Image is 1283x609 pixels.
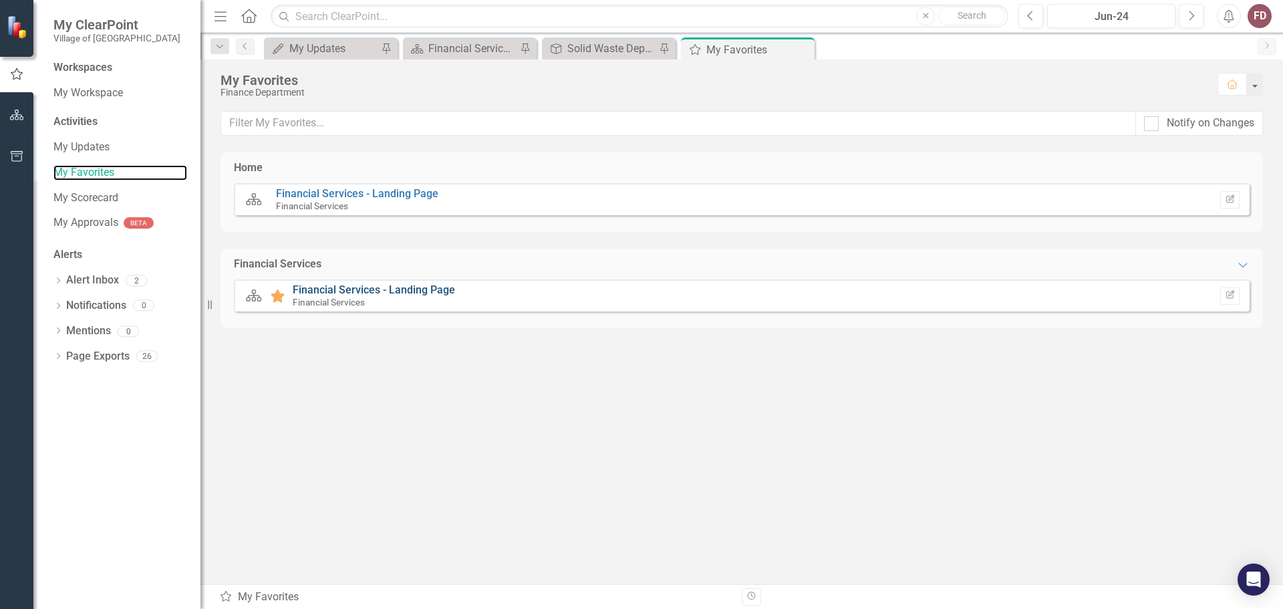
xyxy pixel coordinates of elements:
[221,73,1204,88] div: My Favorites
[7,15,30,38] img: ClearPoint Strategy
[221,88,1204,98] div: Finance Department
[1052,9,1171,25] div: Jun-24
[289,40,378,57] div: My Updates
[66,273,119,288] a: Alert Inbox
[958,10,986,21] span: Search
[66,298,126,314] a: Notifications
[567,40,656,57] div: Solid Waste Department Score
[126,275,147,286] div: 2
[1248,4,1272,28] button: FD
[234,257,321,272] div: Financial Services
[219,590,732,605] div: My Favorites
[66,349,130,364] a: Page Exports
[53,247,187,263] div: Alerts
[136,351,158,362] div: 26
[53,60,112,76] div: Workspaces
[545,40,656,57] a: Solid Waste Department Score
[293,283,455,296] a: Financial Services - Landing Page
[706,41,811,58] div: My Favorites
[276,187,438,200] a: Financial Services - Landing Page
[406,40,517,57] a: Financial Services - Landing Page
[271,5,1008,28] input: Search ClearPoint...
[53,86,187,101] a: My Workspace
[1238,564,1270,596] div: Open Intercom Messenger
[428,40,517,57] div: Financial Services - Landing Page
[53,114,187,130] div: Activities
[53,215,118,231] a: My Approvals
[276,201,348,211] small: Financial Services
[53,191,187,206] a: My Scorecard
[938,7,1005,25] button: Search
[118,326,139,337] div: 0
[293,297,365,308] small: Financial Services
[1047,4,1175,28] button: Jun-24
[133,300,154,312] div: 0
[66,324,111,339] a: Mentions
[53,165,187,180] a: My Favorites
[234,160,263,176] div: Home
[1220,191,1240,209] button: Set Home Page
[221,111,1136,136] input: Filter My Favorites...
[53,17,180,33] span: My ClearPoint
[1167,116,1254,131] div: Notify on Changes
[53,33,180,43] small: Village of [GEOGRAPHIC_DATA]
[53,140,187,155] a: My Updates
[124,217,154,229] div: BETA
[267,40,378,57] a: My Updates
